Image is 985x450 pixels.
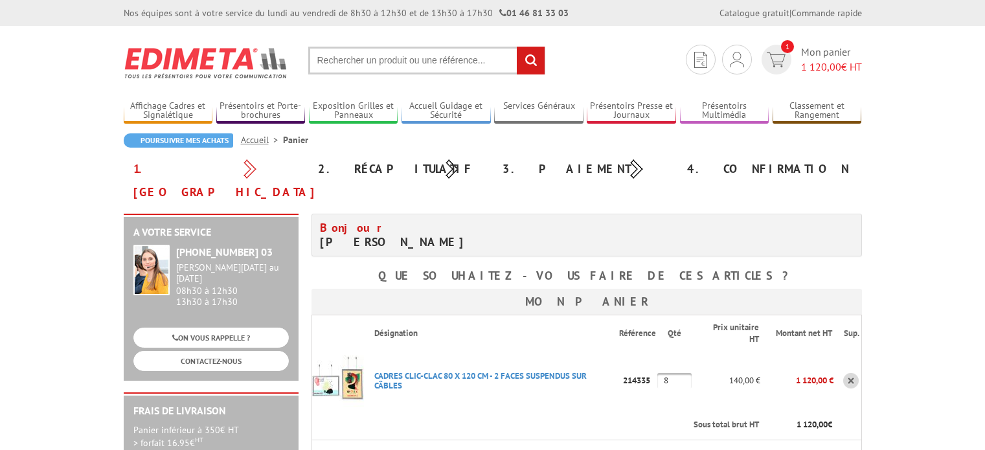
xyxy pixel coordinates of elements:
div: 4. Confirmation [677,157,862,181]
a: Présentoirs Presse et Journaux [587,100,676,122]
a: Catalogue gratuit [719,7,789,19]
p: Montant net HT [771,328,832,340]
a: ON VOUS RAPPELLE ? [133,328,289,348]
span: 1 120,00 [801,60,841,73]
div: [PERSON_NAME][DATE] au [DATE] [176,262,289,284]
span: Mon panier [801,45,862,74]
b: Que souhaitez-vous faire de ces articles ? [378,268,795,283]
img: devis rapide [730,52,744,67]
a: Affichage Cadres et Signalétique [124,100,213,122]
img: widget-service.jpg [133,245,170,295]
img: Edimeta [124,39,289,87]
li: Panier [283,133,308,146]
input: Rechercher un produit ou une référence... [308,47,545,74]
strong: 01 46 81 33 03 [499,7,569,19]
span: Bonjour [320,220,389,235]
img: devis rapide [767,52,786,67]
div: 08h30 à 12h30 13h30 à 17h30 [176,262,289,307]
a: Présentoirs Multimédia [680,100,769,122]
div: 3. Paiement [493,157,677,181]
p: Prix unitaire HT [702,322,759,346]
span: 1 [781,40,794,53]
p: 214335 [619,369,657,392]
div: 1. [GEOGRAPHIC_DATA] [124,157,308,204]
a: Accueil [241,134,283,146]
a: Présentoirs et Porte-brochures [216,100,306,122]
p: 140,00 € [692,369,760,392]
div: | [719,6,862,19]
th: Sup. [833,315,861,352]
img: devis rapide [694,52,707,68]
p: Panier inférieur à 350€ HT [133,423,289,449]
a: CADRES CLIC-CLAC 80 X 120 CM - 2 FACES SUSPENDUS SUR CâBLES [374,370,587,391]
a: Services Généraux [494,100,583,122]
input: rechercher [517,47,545,74]
div: 2. Récapitulatif [308,157,493,181]
th: Désignation [364,315,620,352]
a: devis rapide 1 Mon panier 1 120,00€ HT [758,45,862,74]
h2: A votre service [133,227,289,238]
sup: HT [195,435,203,444]
img: CADRES CLIC-CLAC 80 X 120 CM - 2 FACES SUSPENDUS SUR CâBLES [312,355,364,407]
strong: [PHONE_NUMBER] 03 [176,245,273,258]
a: Classement et Rangement [773,100,862,122]
p: Référence [619,328,656,340]
a: Exposition Grilles et Panneaux [309,100,398,122]
a: CONTACTEZ-NOUS [133,351,289,371]
h3: Mon panier [311,289,862,315]
th: Qté [657,315,692,352]
div: Nos équipes sont à votre service du lundi au vendredi de 8h30 à 12h30 et de 13h30 à 17h30 [124,6,569,19]
a: Commande rapide [791,7,862,19]
span: € HT [801,60,862,74]
p: € [771,419,832,431]
p: 1 120,00 € [760,369,833,392]
span: > forfait 16.95€ [133,437,203,449]
span: 1 120,00 [797,419,828,430]
h4: [PERSON_NAME] [320,221,577,249]
a: Accueil Guidage et Sécurité [402,100,491,122]
h2: Frais de Livraison [133,405,289,417]
a: Poursuivre mes achats [124,133,233,148]
th: Sous total brut HT [364,410,761,440]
